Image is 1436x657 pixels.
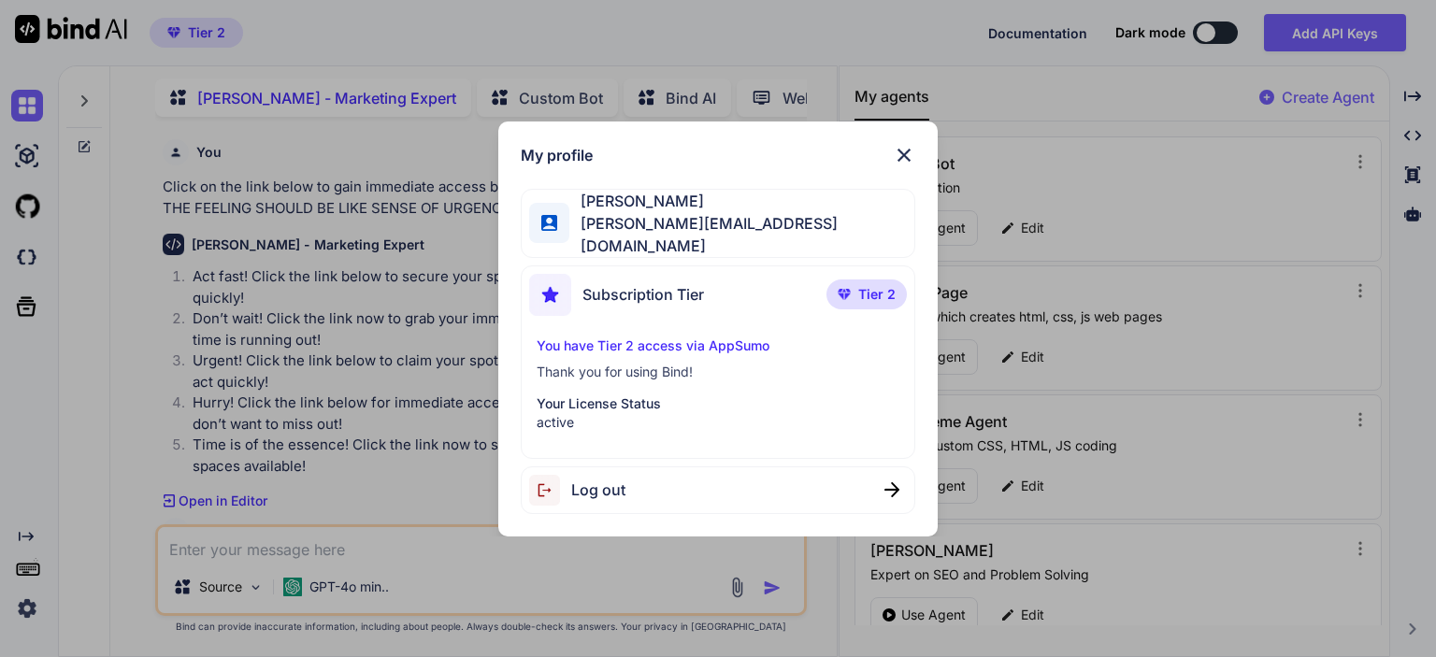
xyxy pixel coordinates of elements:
[569,212,914,257] span: [PERSON_NAME][EMAIL_ADDRESS][DOMAIN_NAME]
[529,475,571,506] img: logout
[537,336,898,355] p: You have Tier 2 access via AppSumo
[884,482,899,497] img: close
[537,363,898,381] p: Thank you for using Bind!
[537,413,898,432] p: active
[858,285,896,304] span: Tier 2
[529,274,571,316] img: subscription
[582,283,704,306] span: Subscription Tier
[521,144,593,166] h1: My profile
[569,190,914,212] span: [PERSON_NAME]
[893,144,915,166] img: close
[541,215,556,230] img: profile
[537,394,898,413] p: Your License Status
[838,289,851,300] img: premium
[571,478,625,501] span: Log out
